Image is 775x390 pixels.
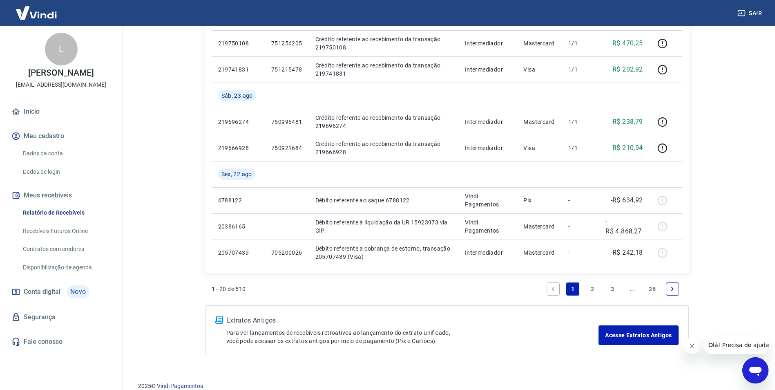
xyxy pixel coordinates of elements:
p: - [568,222,592,231]
p: Mastercard [523,249,555,257]
iframe: Fechar mensagem [684,338,700,354]
p: Pix [523,196,555,204]
p: Mastercard [523,118,555,126]
p: Crédito referente ao recebimento da transação 219750108 [315,35,452,52]
p: Para ver lançamentos de recebíveis retroativos ao lançamento do extrato unificado, você pode aces... [226,329,599,345]
a: Page 3 [606,282,619,296]
img: ícone [215,316,223,324]
p: 751215478 [271,65,302,74]
p: 1/1 [568,39,592,47]
p: 750921684 [271,144,302,152]
p: R$ 470,25 [612,38,643,48]
a: Previous page [547,282,560,296]
p: -R$ 634,92 [611,195,643,205]
p: 705200026 [271,249,302,257]
p: [PERSON_NAME] [28,69,94,77]
span: Sex, 22 ago [221,170,252,178]
a: Page 26 [645,282,659,296]
a: Contratos com credores [20,241,112,258]
p: Vindi Pagamentos [465,218,511,235]
span: Olá! Precisa de ajuda? [5,6,69,12]
p: -R$ 242,18 [611,248,643,258]
p: Intermediador [465,118,511,126]
a: Page 1 is your current page [566,282,579,296]
p: 219750108 [218,39,258,47]
p: 750996481 [271,118,302,126]
button: Sair [736,6,765,21]
button: Meus recebíveis [10,186,112,204]
p: 6788122 [218,196,258,204]
a: Jump forward [626,282,639,296]
a: Page 2 [586,282,599,296]
p: Débito referente ao saque 6788122 [315,196,452,204]
p: 219666928 [218,144,258,152]
div: L [45,33,78,65]
a: Dados da conta [20,145,112,162]
p: Débito referente à liquidação da UR 15923973 via CIP [315,218,452,235]
p: Débito referente a cobrança de estorno, transação 205707439 (Visa) [315,244,452,261]
p: 1 - 20 de 510 [212,285,246,293]
p: [EMAIL_ADDRESS][DOMAIN_NAME] [16,81,106,89]
p: R$ 238,79 [612,117,643,127]
p: R$ 210,94 [612,143,643,153]
span: Novo [67,285,89,298]
p: -R$ 4.868,27 [605,217,643,236]
a: Segurança [10,308,112,326]
p: Intermediador [465,249,511,257]
p: Crédito referente ao recebimento da transação 219696274 [315,114,452,130]
a: Fale conosco [10,333,112,351]
p: 1/1 [568,144,592,152]
p: Mastercard [523,39,555,47]
p: Visa [523,144,555,152]
a: Relatório de Recebíveis [20,204,112,221]
p: - [568,196,592,204]
p: 751256205 [271,39,302,47]
a: Vindi Pagamentos [157,383,203,389]
p: Crédito referente ao recebimento da transação 219666928 [315,140,452,156]
img: Vindi [10,0,63,25]
p: Intermediador [465,39,511,47]
p: 219741831 [218,65,258,74]
a: Recebíveis Futuros Online [20,223,112,240]
p: Intermediador [465,65,511,74]
a: Disponibilização de agenda [20,259,112,276]
p: 1/1 [568,65,592,74]
a: Acesse Extratos Antigos [599,325,678,345]
ul: Pagination [543,279,682,299]
button: Meu cadastro [10,127,112,145]
p: - [568,249,592,257]
p: 1/1 [568,118,592,126]
p: Visa [523,65,555,74]
iframe: Mensagem da empresa [704,336,768,354]
a: Início [10,103,112,121]
iframe: Botão para abrir a janela de mensagens [742,357,768,383]
p: Intermediador [465,144,511,152]
p: Vindi Pagamentos [465,192,511,208]
a: Dados de login [20,164,112,180]
a: Next page [666,282,679,296]
p: 219696274 [218,118,258,126]
span: Sáb, 23 ago [221,92,253,100]
p: 205707439 [218,249,258,257]
p: 20386165 [218,222,258,231]
p: R$ 202,92 [612,65,643,74]
a: Conta digitalNovo [10,282,112,302]
p: Mastercard [523,222,555,231]
span: Conta digital [24,286,60,298]
p: Extratos Antigos [226,316,599,325]
p: Crédito referente ao recebimento da transação 219741831 [315,61,452,78]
